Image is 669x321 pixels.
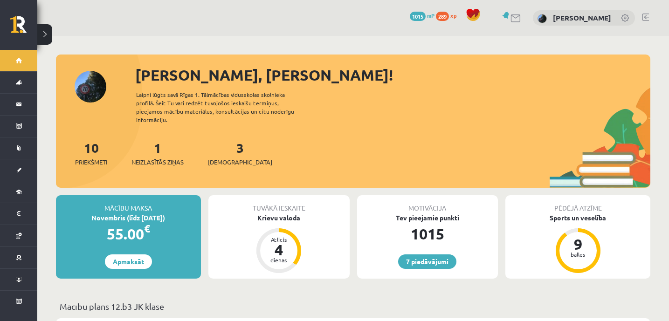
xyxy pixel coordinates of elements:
[131,157,184,167] span: Neizlasītās ziņas
[553,13,611,22] a: [PERSON_NAME]
[208,157,272,167] span: [DEMOGRAPHIC_DATA]
[398,254,456,269] a: 7 piedāvājumi
[357,195,498,213] div: Motivācija
[56,223,201,245] div: 55.00
[75,157,107,167] span: Priekšmeti
[105,254,152,269] a: Apmaksāt
[427,12,435,19] span: mP
[56,195,201,213] div: Mācību maksa
[564,252,592,257] div: balles
[208,213,350,223] div: Krievu valoda
[410,12,435,19] a: 1015 mP
[56,213,201,223] div: Novembris (līdz [DATE])
[60,300,647,313] p: Mācību plāns 12.b3 JK klase
[10,16,37,40] a: Rīgas 1. Tālmācības vidusskola
[357,213,498,223] div: Tev pieejamie punkti
[208,195,350,213] div: Tuvākā ieskaite
[265,242,293,257] div: 4
[410,12,426,21] span: 1015
[505,213,650,223] div: Sports un veselība
[136,90,310,124] div: Laipni lūgts savā Rīgas 1. Tālmācības vidusskolas skolnieka profilā. Šeit Tu vari redzēt tuvojošo...
[450,12,456,19] span: xp
[505,195,650,213] div: Pēdējā atzīme
[505,213,650,274] a: Sports un veselība 9 balles
[144,222,150,235] span: €
[564,237,592,252] div: 9
[265,237,293,242] div: Atlicis
[265,257,293,263] div: dienas
[436,12,449,21] span: 289
[208,139,272,167] a: 3[DEMOGRAPHIC_DATA]
[208,213,350,274] a: Krievu valoda Atlicis 4 dienas
[538,14,547,23] img: Kate Rūsiņa
[357,223,498,245] div: 1015
[436,12,461,19] a: 289 xp
[135,64,650,86] div: [PERSON_NAME], [PERSON_NAME]!
[131,139,184,167] a: 1Neizlasītās ziņas
[75,139,107,167] a: 10Priekšmeti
